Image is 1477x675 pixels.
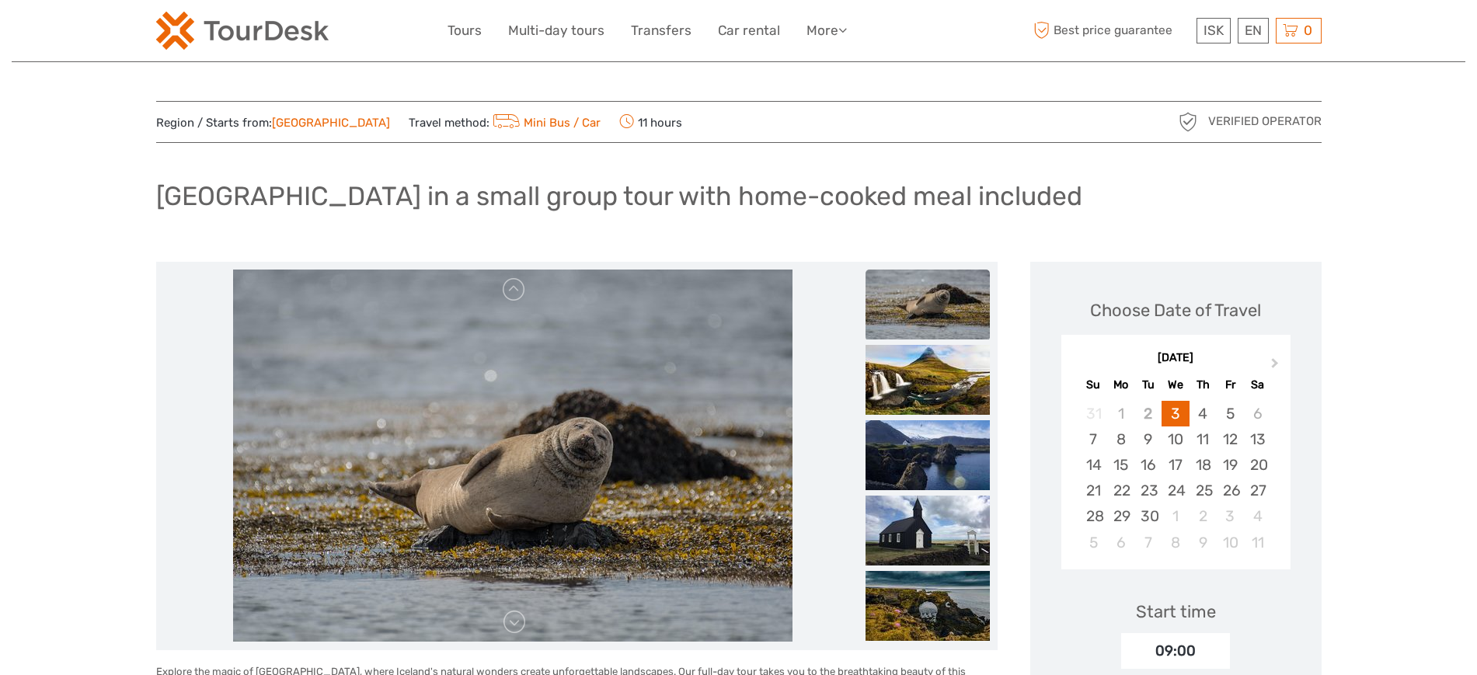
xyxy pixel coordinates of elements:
div: Choose Thursday, September 25th, 2025 [1190,478,1217,503]
div: Choose Sunday, September 14th, 2025 [1080,452,1107,478]
div: Choose Friday, September 12th, 2025 [1217,426,1244,452]
a: Multi-day tours [508,19,604,42]
div: Choose Wednesday, September 24th, 2025 [1162,478,1189,503]
div: Choose Friday, September 5th, 2025 [1217,401,1244,426]
span: 11 hours [619,111,682,133]
span: Verified Operator [1208,113,1322,130]
span: Best price guarantee [1030,18,1193,43]
div: Not available Monday, September 1st, 2025 [1107,401,1134,426]
button: Next Month [1264,354,1289,379]
div: Choose Saturday, September 27th, 2025 [1244,478,1271,503]
div: Choose Date of Travel [1090,298,1261,322]
div: Choose Monday, September 29th, 2025 [1107,503,1134,529]
div: Choose Thursday, September 11th, 2025 [1190,426,1217,452]
div: Not available Saturday, September 6th, 2025 [1244,401,1271,426]
a: Mini Bus / Car [489,116,601,130]
div: Choose Monday, September 15th, 2025 [1107,452,1134,478]
p: We're away right now. Please check back later! [22,27,176,40]
div: [DATE] [1061,350,1291,367]
button: Open LiveChat chat widget [179,24,197,43]
div: Not available Sunday, August 31st, 2025 [1080,401,1107,426]
div: Tu [1134,374,1162,395]
h1: [GEOGRAPHIC_DATA] in a small group tour with home-cooked meal included [156,180,1082,212]
div: Choose Saturday, October 11th, 2025 [1244,530,1271,555]
div: Choose Tuesday, September 9th, 2025 [1134,426,1162,452]
div: Choose Sunday, September 28th, 2025 [1080,503,1107,529]
span: Travel method: [409,111,601,133]
div: Choose Friday, October 3rd, 2025 [1217,503,1244,529]
div: Choose Wednesday, October 1st, 2025 [1162,503,1189,529]
div: Choose Tuesday, October 7th, 2025 [1134,530,1162,555]
a: [GEOGRAPHIC_DATA] [272,116,390,130]
div: Choose Thursday, October 9th, 2025 [1190,530,1217,555]
div: 09:00 [1121,633,1230,669]
span: 0 [1301,23,1315,38]
div: Choose Tuesday, September 23rd, 2025 [1134,478,1162,503]
div: Choose Saturday, September 13th, 2025 [1244,426,1271,452]
div: Choose Monday, September 22nd, 2025 [1107,478,1134,503]
div: Choose Tuesday, September 30th, 2025 [1134,503,1162,529]
span: ISK [1204,23,1224,38]
img: c21c196250eb45b2837ac31a7a7b9cc2_slider_thumbnail.jpg [866,270,990,339]
div: We [1162,374,1189,395]
img: c21c196250eb45b2837ac31a7a7b9cc2_main_slider.jpg [233,270,792,642]
div: Choose Thursday, September 4th, 2025 [1190,401,1217,426]
div: Not available Tuesday, September 2nd, 2025 [1134,401,1162,426]
img: 120-15d4194f-c635-41b9-a512-a3cb382bfb57_logo_small.png [156,12,329,50]
div: month 2025-09 [1066,401,1285,555]
img: ecbba05c4d444c04ac869244e593fa04_slider_thumbnail.jpg [866,345,990,415]
div: Choose Wednesday, September 10th, 2025 [1162,426,1189,452]
div: Choose Sunday, October 5th, 2025 [1080,530,1107,555]
div: Choose Monday, September 8th, 2025 [1107,426,1134,452]
div: Choose Wednesday, September 3rd, 2025 [1162,401,1189,426]
div: Choose Thursday, September 18th, 2025 [1190,452,1217,478]
span: Region / Starts from: [156,115,390,131]
div: Choose Saturday, October 4th, 2025 [1244,503,1271,529]
div: Fr [1217,374,1244,395]
div: Sa [1244,374,1271,395]
div: Choose Friday, September 19th, 2025 [1217,452,1244,478]
img: 30f30eab43e047f79ef679a05e93ff24_slider_thumbnail.jpg [866,496,990,565]
div: Choose Monday, October 6th, 2025 [1107,530,1134,555]
div: Choose Sunday, September 21st, 2025 [1080,478,1107,503]
div: Choose Wednesday, September 17th, 2025 [1162,452,1189,478]
div: Choose Saturday, September 20th, 2025 [1244,452,1271,478]
div: Choose Tuesday, September 16th, 2025 [1134,452,1162,478]
img: verified_operator_grey_128.png [1176,110,1200,134]
a: Tours [448,19,482,42]
div: EN [1238,18,1269,43]
div: Su [1080,374,1107,395]
div: Mo [1107,374,1134,395]
a: Transfers [631,19,691,42]
a: Car rental [718,19,780,42]
div: Choose Friday, September 26th, 2025 [1217,478,1244,503]
div: Choose Thursday, October 2nd, 2025 [1190,503,1217,529]
img: bcd30458d2834e5fbb3abf2dadb220a4_slider_thumbnail.jpg [866,571,990,641]
a: More [806,19,847,42]
img: ed40266c96984a52b198ffc90d5ec8b4_slider_thumbnail.jpg [866,420,990,490]
div: Choose Friday, October 10th, 2025 [1217,530,1244,555]
div: Choose Wednesday, October 8th, 2025 [1162,530,1189,555]
div: Start time [1136,600,1216,624]
div: Choose Sunday, September 7th, 2025 [1080,426,1107,452]
div: Th [1190,374,1217,395]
